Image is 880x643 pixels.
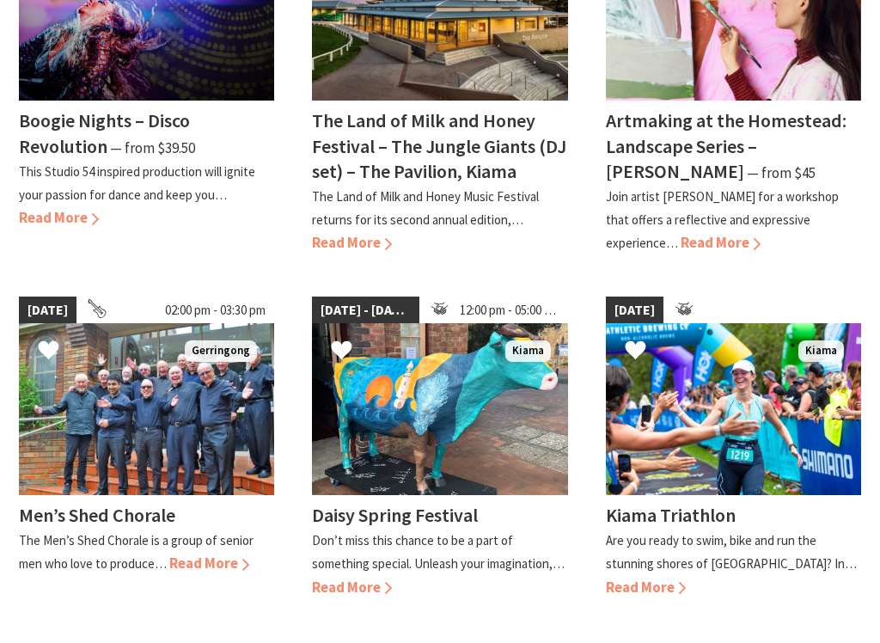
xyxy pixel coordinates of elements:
span: [DATE] - [DATE] [312,297,419,324]
button: Click to Favourite Men’s Shed Chorale [21,322,76,381]
span: Read More [312,578,392,597]
span: Read More [19,208,99,227]
span: 12:00 pm - 05:00 pm [451,297,567,324]
p: Are you ready to swim, bike and run the stunning shores of [GEOGRAPHIC_DATA]? In… [606,532,857,572]
img: Dairy Cow Art [312,323,567,495]
p: Join artist [PERSON_NAME] for a workshop that offers a reflective and expressive experience… [606,188,839,251]
span: Kiama [505,340,551,362]
h4: Artmaking at the Homestead: Landscape Series – [PERSON_NAME] [606,108,846,182]
img: kiamatriathlon [606,323,861,495]
p: Don’t miss this chance to be a part of something special. Unleash your imagination,… [312,532,565,572]
button: Click to Favourite Daisy Spring Festival [314,322,370,381]
span: Read More [169,554,249,573]
h4: Kiama Triathlon [606,503,736,527]
span: [DATE] [19,297,76,324]
button: Click to Favourite Kiama Triathlon [608,322,663,381]
a: [DATE] kiamatriathlon Kiama Kiama Triathlon Are you ready to swim, bike and run the stunning shor... [606,297,861,599]
span: Read More [312,233,392,252]
span: Kiama [798,340,844,362]
a: [DATE] 02:00 pm - 03:30 pm Members of the Chorale standing on steps Gerringong Men’s Shed Chorale... [19,297,274,599]
p: The Land of Milk and Honey Music Festival returns for its second annual edition,… [312,188,539,228]
h4: Men’s Shed Chorale [19,503,175,527]
span: [DATE] [606,297,663,324]
span: ⁠— from $45 [747,163,816,182]
span: Read More [681,233,761,252]
p: The Men’s Shed Chorale is a group of senior men who love to produce… [19,532,254,572]
span: Gerringong [185,340,257,362]
p: This Studio 54 inspired production will ignite your passion for dance and keep you… [19,163,255,203]
a: [DATE] - [DATE] 12:00 pm - 05:00 pm Dairy Cow Art Kiama Daisy Spring Festival Don’t miss this cha... [312,297,567,599]
h4: The Land of Milk and Honey Festival – The Jungle Giants (DJ set) – The Pavilion, Kiama [312,108,566,182]
img: Members of the Chorale standing on steps [19,323,274,495]
h4: Boogie Nights – Disco Revolution [19,108,190,157]
span: ⁠— from $39.50 [110,138,195,157]
h4: Daisy Spring Festival [312,503,478,527]
span: Read More [606,578,686,597]
span: 02:00 pm - 03:30 pm [156,297,274,324]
